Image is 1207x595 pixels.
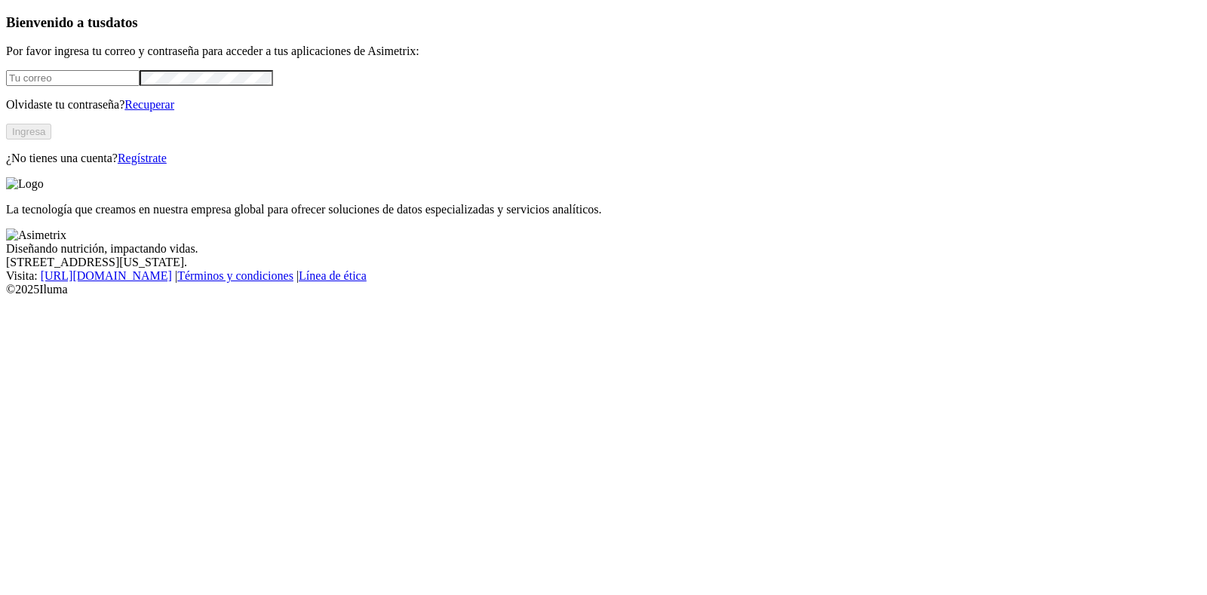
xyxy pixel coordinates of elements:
div: Diseñando nutrición, impactando vidas. [6,242,1201,256]
button: Ingresa [6,124,51,140]
div: © 2025 Iluma [6,283,1201,296]
a: Línea de ética [299,269,367,282]
h3: Bienvenido a tus [6,14,1201,31]
a: Regístrate [118,152,167,164]
p: Olvidaste tu contraseña? [6,98,1201,112]
a: [URL][DOMAIN_NAME] [41,269,172,282]
div: [STREET_ADDRESS][US_STATE]. [6,256,1201,269]
img: Asimetrix [6,228,66,242]
input: Tu correo [6,70,140,86]
p: La tecnología que creamos en nuestra empresa global para ofrecer soluciones de datos especializad... [6,203,1201,216]
a: Términos y condiciones [177,269,293,282]
div: Visita : | | [6,269,1201,283]
p: ¿No tienes una cuenta? [6,152,1201,165]
span: datos [106,14,138,30]
p: Por favor ingresa tu correo y contraseña para acceder a tus aplicaciones de Asimetrix: [6,44,1201,58]
a: Recuperar [124,98,174,111]
img: Logo [6,177,44,191]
